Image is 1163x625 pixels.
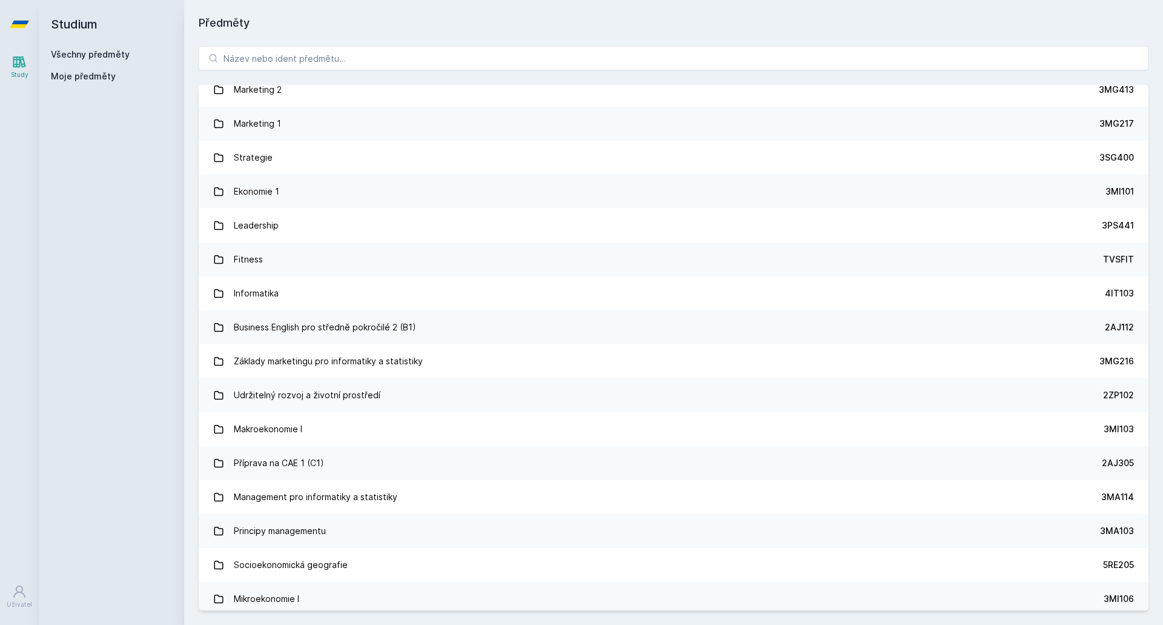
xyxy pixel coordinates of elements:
[234,553,348,577] div: Socioekonomická geografie
[2,578,36,615] a: Uživatel
[199,107,1148,141] a: Marketing 1 3MG217
[234,519,326,543] div: Principy managementu
[234,315,416,339] div: Business English pro středně pokročilé 2 (B1)
[199,378,1148,412] a: Udržitelný rozvoj a životní prostředí 2ZP102
[1101,491,1134,503] div: 3MA114
[199,175,1148,209] a: Ekonomie 1 3MI101
[199,412,1148,446] a: Makroekonomie I 3MI103
[51,70,116,82] span: Moje předměty
[234,281,279,306] div: Informatika
[199,310,1148,344] a: Business English pro středně pokročilé 2 (B1) 2AJ112
[51,49,130,59] a: Všechny předměty
[199,582,1148,616] a: Mikroekonomie I 3MI106
[1102,457,1134,469] div: 2AJ305
[1105,185,1134,198] div: 3MI101
[199,15,1148,32] h1: Předměty
[199,548,1148,582] a: Socioekonomická geografie 5RE205
[199,209,1148,242] a: Leadership 3PS441
[199,446,1148,480] a: Příprava na CAE 1 (C1) 2AJ305
[234,485,397,509] div: Management pro informatiky a statistiky
[234,587,299,611] div: Mikroekonomie I
[7,600,32,609] div: Uživatel
[1103,559,1134,571] div: 5RE205
[234,451,324,475] div: Příprava na CAE 1 (C1)
[1103,389,1134,401] div: 2ZP102
[1099,355,1134,367] div: 3MG216
[234,349,423,373] div: Základy marketingu pro informatiky a statistiky
[199,344,1148,378] a: Základy marketingu pro informatiky a statistiky 3MG216
[1100,525,1134,537] div: 3MA103
[199,242,1148,276] a: Fitness TVSFIT
[199,73,1148,107] a: Marketing 2 3MG413
[1102,219,1134,232] div: 3PS441
[1099,118,1134,130] div: 3MG217
[11,70,28,79] div: Study
[234,383,380,407] div: Udržitelný rozvoj a životní prostředí
[234,112,281,136] div: Marketing 1
[1103,253,1134,266] div: TVSFIT
[2,48,36,85] a: Study
[199,141,1148,175] a: Strategie 3SG400
[1105,287,1134,299] div: 4IT103
[234,247,263,272] div: Fitness
[199,480,1148,514] a: Management pro informatiky a statistiky 3MA114
[234,78,282,102] div: Marketing 2
[199,46,1148,70] input: Název nebo ident předmětu…
[199,276,1148,310] a: Informatika 4IT103
[234,417,302,441] div: Makroekonomie I
[234,145,273,170] div: Strategie
[1104,593,1134,605] div: 3MI106
[1104,423,1134,435] div: 3MI103
[1099,152,1134,164] div: 3SG400
[199,514,1148,548] a: Principy managementu 3MA103
[1099,84,1134,96] div: 3MG413
[234,213,279,238] div: Leadership
[234,179,279,204] div: Ekonomie 1
[1105,321,1134,333] div: 2AJ112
